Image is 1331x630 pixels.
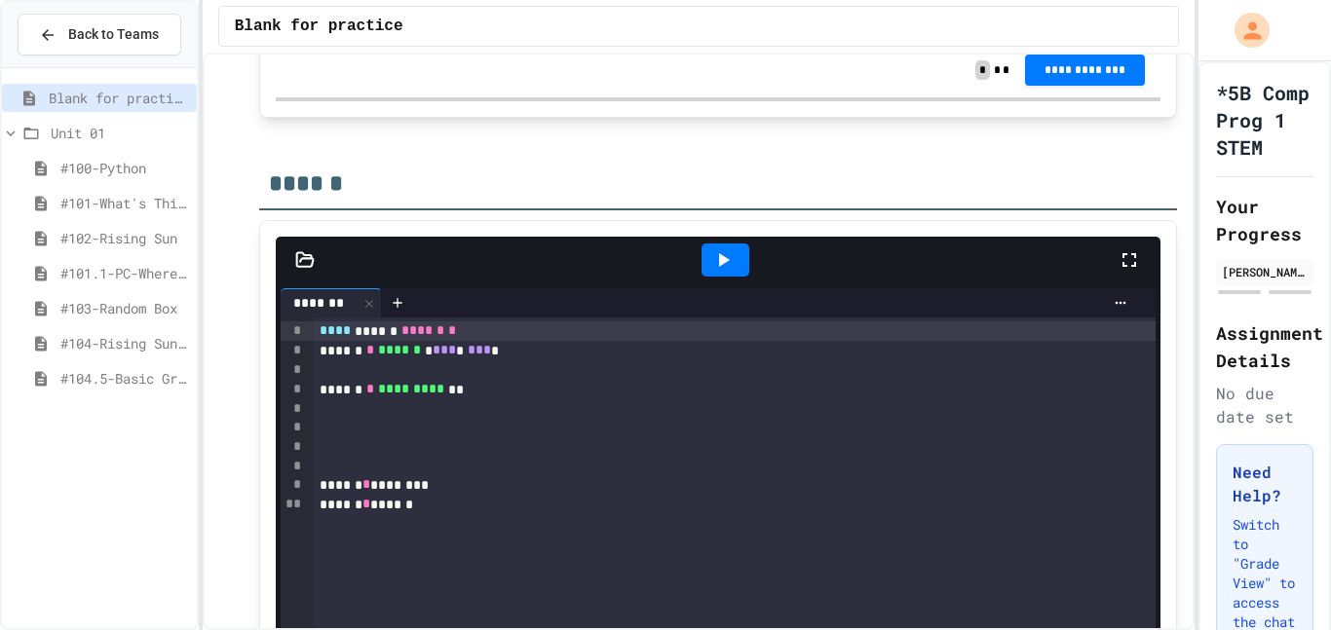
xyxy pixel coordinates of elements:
h3: Need Help? [1233,461,1297,507]
button: Back to Teams [18,14,181,56]
span: #104-Rising Sun Plus [60,333,189,353]
span: #103-Random Box [60,298,189,318]
span: Blank for practice [49,88,189,108]
span: #101.1-PC-Where am I? [60,263,189,283]
span: Blank for practice [235,15,403,38]
h1: *5B Comp Prog 1 STEM [1216,79,1313,161]
span: #101-What's This ?? [60,193,189,213]
span: Back to Teams [68,24,159,45]
span: #104.5-Basic Graphics Review [60,368,189,389]
div: [PERSON_NAME] [1222,263,1308,280]
div: No due date set [1216,382,1313,428]
div: My Account [1214,8,1274,53]
h2: Your Progress [1216,193,1313,247]
span: #102-Rising Sun [60,228,189,248]
span: Unit 01 [51,123,189,143]
h2: Assignment Details [1216,319,1313,374]
span: #100-Python [60,158,189,178]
